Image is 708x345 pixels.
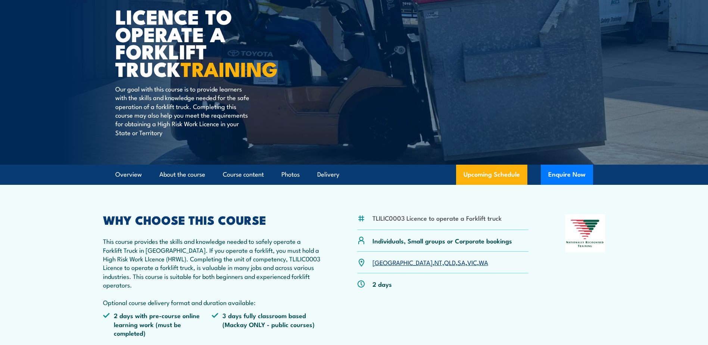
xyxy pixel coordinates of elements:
[317,165,339,184] a: Delivery
[565,214,605,252] img: Nationally Recognised Training logo.
[103,237,321,307] p: This course provides the skills and knowledge needed to safely operate a Forklift Truck in [GEOGR...
[456,165,527,185] a: Upcoming Schedule
[159,165,205,184] a: About the course
[212,311,321,337] li: 3 days fully classroom based (Mackay ONLY - public courses)
[372,214,502,222] li: TLILIC0003 Licence to operate a Forklift truck
[467,258,477,267] a: VIC
[223,165,264,184] a: Course content
[434,258,442,267] a: NT
[103,311,212,337] li: 2 days with pre-course online learning work (must be completed)
[181,53,278,84] strong: TRAINING
[372,258,488,267] p: , , , , ,
[479,258,488,267] a: WA
[115,84,252,137] p: Our goal with this course is to provide learners with the skills and knowledge needed for the saf...
[541,165,593,185] button: Enquire Now
[444,258,456,267] a: QLD
[458,258,465,267] a: SA
[372,280,392,288] p: 2 days
[281,165,300,184] a: Photos
[115,7,300,77] h1: Licence to operate a forklift truck
[115,165,142,184] a: Overview
[103,214,321,225] h2: WHY CHOOSE THIS COURSE
[372,258,433,267] a: [GEOGRAPHIC_DATA]
[372,236,512,245] p: Individuals, Small groups or Corporate bookings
